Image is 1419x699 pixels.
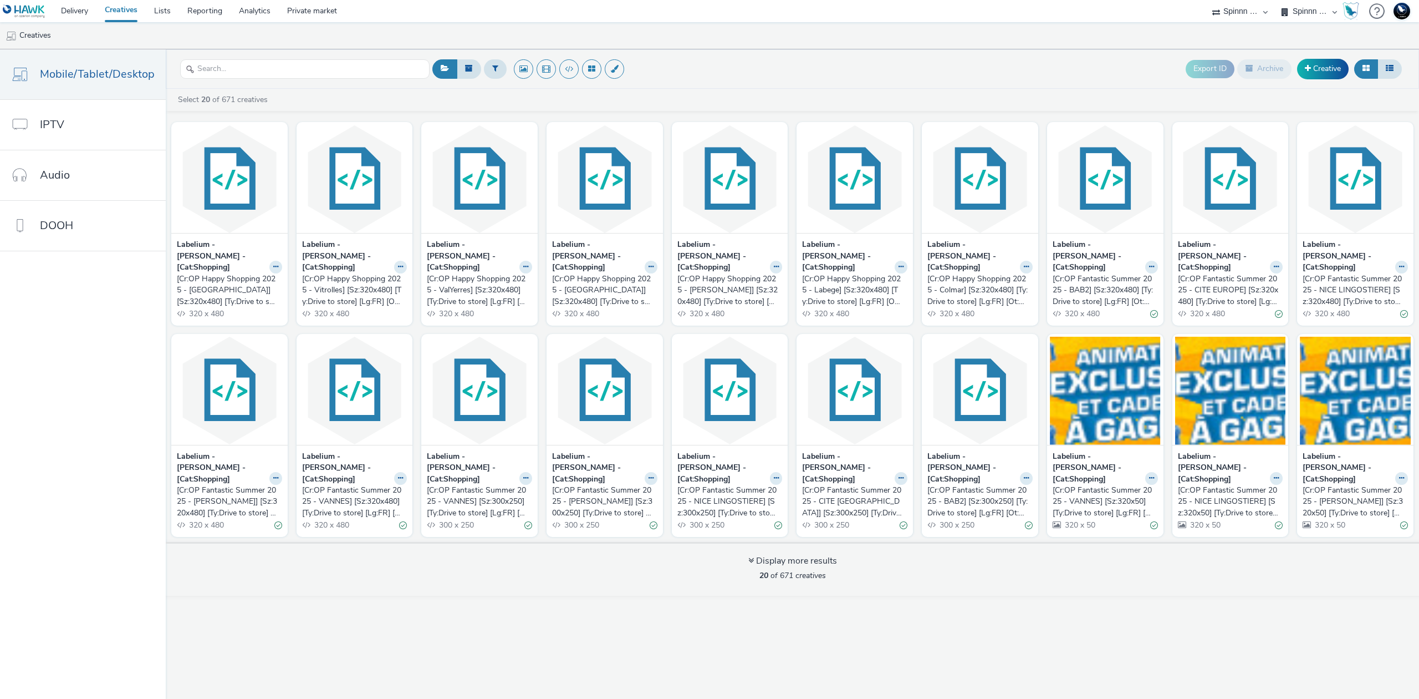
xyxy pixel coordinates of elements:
a: [Cr:OP Fantastic Summer 2025 - [PERSON_NAME]] [Sz:300x250] [Ty:Drive to store] [Lg:FR] [Ot:V1] [552,485,657,519]
strong: Labelium - [PERSON_NAME] - [Cat:Shopping] [927,451,1017,485]
div: Valid [1275,308,1283,320]
strong: Labelium - [PERSON_NAME] - [Cat:Shopping] [1178,451,1268,485]
strong: 20 [201,94,210,105]
div: [Cr:OP Fantastic Summer 2025 - CITE [GEOGRAPHIC_DATA]] [Sz:300x250] [Ty:Drive to store] [Lg:FR] [... [802,485,903,519]
img: [Cr:OP Fantastic Summer 2025 - CLAIRA SALANCA] [Sz:300x250] [Ty:Drive to store] [Lg:FR] [Ot:V1] v... [549,337,660,445]
a: [Cr:OP Fantastic Summer 2025 - [PERSON_NAME]] [Sz:320x50] [Ty:Drive to store] [Lg:FR] [Ot:V2] [1303,485,1408,519]
span: 320 x 480 [938,308,974,319]
span: 320 x 480 [1064,308,1100,319]
img: [Cr:OP Happy Shopping 2025 - ValYerres] [Sz:320x480] [Ty:Drive to store] [Lg:FR] [Ot:V2] visual [424,125,535,233]
span: 320 x 480 [813,308,849,319]
button: Table [1377,59,1402,78]
div: [Cr:OP Fantastic Summer 2025 - [PERSON_NAME]] [Sz:300x250] [Ty:Drive to store] [Lg:FR] [Ot:V1] [552,485,653,519]
strong: Labelium - [PERSON_NAME] - [Cat:Shopping] [802,239,892,273]
span: 320 x 50 [1064,520,1095,530]
img: [Cr:OP Fantastic Summer 2025 - CLAIRA SALANCA] [Sz:320x480] [Ty:Drive to store] [Lg:FR] [Ot:V1] v... [174,337,285,445]
img: [Cr:OP Fantastic Summer 2025 - CITE EUROPE] [Sz:320x480] [Ty:Drive to store] [Lg:FR] [Ot:V2] visual [1175,125,1286,233]
div: Valid [1150,520,1158,531]
a: [Cr:OP Happy Shopping 2025 - [GEOGRAPHIC_DATA]] [Sz:320x480] [Ty:Drive to store] [Lg:FR] [Ot:V2] [552,273,657,307]
span: 320 x 480 [188,308,224,319]
span: 320 x 480 [1314,308,1350,319]
div: [Cr:OP Happy Shopping 2025 - Labege] [Sz:320x480] [Ty:Drive to store] [Lg:FR] [Ot:V2] [802,273,903,307]
button: Archive [1237,59,1292,78]
strong: Labelium - [PERSON_NAME] - [Cat:Shopping] [802,451,892,485]
span: 300 x 250 [438,520,474,530]
img: [Cr:OP Happy Shopping 2025 - Vitrolles] [Sz:320x480] [Ty:Drive to store] [Lg:FR] [Ot:V2] visual [299,125,410,233]
strong: Labelium - [PERSON_NAME] - [Cat:Shopping] [927,239,1017,273]
div: [Cr:OP Fantastic Summer 2025 - BAB2] [Sz:300x250] [Ty:Drive to store] [Lg:FR] [Ot:V2] [927,485,1028,519]
div: [Cr:OP Fantastic Summer 2025 - BAB2] [Sz:320x480] [Ty:Drive to store] [Lg:FR] [Ot:V2] [1053,273,1153,307]
span: 320 x 50 [1189,520,1221,530]
strong: Labelium - [PERSON_NAME] - [Cat:Shopping] [552,239,642,273]
strong: Labelium - [PERSON_NAME] - [Cat:Shopping] [1303,451,1392,485]
img: mobile [6,31,17,42]
div: Display more results [748,555,837,568]
img: [Cr:OP Fantastic Summer 2025 - NICE LINGOSTIERE] [Sz:320x50] [Ty:Drive to store] [Lg:FR] [Ot:V2] ... [1175,337,1286,445]
div: [Cr:OP Fantastic Summer 2025 - [PERSON_NAME]] [Sz:320x50] [Ty:Drive to store] [Lg:FR] [Ot:V2] [1303,485,1403,519]
img: [Cr:OP Fantastic Summer 2025 - NICE LINGOSTIERE] [Sz:300x250] [Ty:Drive to store] [Lg:FR] [Ot:V2]... [675,337,785,445]
strong: Labelium - [PERSON_NAME] - [Cat:Shopping] [177,239,267,273]
div: Valid [1275,520,1283,531]
a: [Cr:OP Happy Shopping 2025 - Colmar] [Sz:320x480] [Ty:Drive to store] [Lg:FR] [Ot:V2] [927,273,1033,307]
div: Valid [274,520,282,531]
div: Valid [399,520,407,531]
div: [Cr:OP Happy Shopping 2025 - [GEOGRAPHIC_DATA]] [Sz:320x480] [Ty:Drive to store] [Lg:FR] [Ot:V2] [177,273,278,307]
a: [Cr:OP Happy Shopping 2025 - [GEOGRAPHIC_DATA]] [Sz:320x480] [Ty:Drive to store] [Lg:FR] [Ot:V2] [177,273,282,307]
img: [Cr:OP Fantastic Summer 2025 - CLAIRA SALANCA] [Sz:320x50] [Ty:Drive to store] [Lg:FR] [Ot:V2] vi... [1300,337,1411,445]
a: [Cr:OP Fantastic Summer 2025 - NICE LINGOSTIERE] [Sz:300x250] [Ty:Drive to store] [Lg:FR] [Ot:V2] [677,485,783,519]
strong: Labelium - [PERSON_NAME] - [Cat:Shopping] [677,451,767,485]
img: [Cr:OP Fantastic Summer 2025 - CITE EUROPE] [Sz:300x250] [Ty:Drive to store] [Lg:FR] [Ot:V2] visual [799,337,910,445]
span: 300 x 250 [938,520,974,530]
span: 320 x 50 [1314,520,1345,530]
span: Audio [40,167,70,183]
span: 320 x 480 [313,520,349,530]
div: [Cr:OP Happy Shopping 2025 - Colmar] [Sz:320x480] [Ty:Drive to store] [Lg:FR] [Ot:V2] [927,273,1028,307]
img: [Cr:OP Fantastic Summer 2025 - VANNES] [Sz:300x250] [Ty:Drive to store] [Lg:FR] [Ot:V2] visual [424,337,535,445]
img: [Cr:OP Happy Shopping 2025 - Strasbourg] [Sz:320x480] [Ty:Drive to store] [Lg:FR] [Ot:V2] visual [549,125,660,233]
strong: Labelium - [PERSON_NAME] - [Cat:Shopping] [677,239,767,273]
a: [Cr:OP Fantastic Summer 2025 - VANNES] [Sz:300x250] [Ty:Drive to store] [Lg:FR] [Ot:V2] [427,485,532,519]
div: [Cr:OP Happy Shopping 2025 - [GEOGRAPHIC_DATA]] [Sz:320x480] [Ty:Drive to store] [Lg:FR] [Ot:V2] [552,273,653,307]
img: Support Hawk [1394,3,1410,19]
span: 320 x 480 [563,308,599,319]
img: [Cr:OP Happy Shopping 2025 - Labege] [Sz:320x480] [Ty:Drive to store] [Lg:FR] [Ot:V2] visual [799,125,910,233]
div: [Cr:OP Fantastic Summer 2025 - NICE LINGOSTIERE] [Sz:320x50] [Ty:Drive to store] [Lg:FR] [Ot:V2] [1178,485,1279,519]
strong: Labelium - [PERSON_NAME] - [Cat:Shopping] [302,239,392,273]
a: Hawk Academy [1343,2,1364,20]
img: Hawk Academy [1343,2,1359,20]
a: [Cr:OP Fantastic Summer 2025 - BAB2] [Sz:320x480] [Ty:Drive to store] [Lg:FR] [Ot:V2] [1053,273,1158,307]
div: Valid [1150,308,1158,320]
a: [Cr:OP Fantastic Summer 2025 - NICE LINGOSTIERE] [Sz:320x480] [Ty:Drive to store] [Lg:FR] [Ot:V2] [1303,273,1408,307]
button: Export ID [1186,60,1234,78]
input: Search... [180,59,430,79]
div: [Cr:OP Happy Shopping 2025 - Vitrolles] [Sz:320x480] [Ty:Drive to store] [Lg:FR] [Ot:V2] [302,273,403,307]
span: 300 x 250 [563,520,599,530]
strong: Labelium - [PERSON_NAME] - [Cat:Shopping] [1303,239,1392,273]
strong: Labelium - [PERSON_NAME] - [Cat:Shopping] [1053,239,1142,273]
a: [Cr:OP Happy Shopping 2025 - [PERSON_NAME]] [Sz:320x480] [Ty:Drive to store] [Lg:FR] [Ot:V2] [677,273,783,307]
div: Valid [650,520,657,531]
img: [Cr:OP Fantastic Summer 2025 - VANNES] [Sz:320x50] [Ty:Drive to store] [Lg:FR] [Ot:V2] visual [1050,337,1161,445]
span: Mobile/Tablet/Desktop [40,66,155,82]
strong: Labelium - [PERSON_NAME] - [Cat:Shopping] [427,239,517,273]
div: Valid [1400,520,1408,531]
div: [Cr:OP Fantastic Summer 2025 - NICE LINGOSTIERE] [Sz:300x250] [Ty:Drive to store] [Lg:FR] [Ot:V2] [677,485,778,519]
strong: Labelium - [PERSON_NAME] - [Cat:Shopping] [177,451,267,485]
strong: Labelium - [PERSON_NAME] - [Cat:Shopping] [1053,451,1142,485]
div: [Cr:OP Fantastic Summer 2025 - [PERSON_NAME]] [Sz:320x480] [Ty:Drive to store] [Lg:FR] [Ot:V1] [177,485,278,519]
span: 320 x 480 [1189,308,1225,319]
div: Valid [900,520,907,531]
div: Valid [1400,308,1408,320]
a: [Cr:OP Happy Shopping 2025 - Vitrolles] [Sz:320x480] [Ty:Drive to store] [Lg:FR] [Ot:V2] [302,273,407,307]
div: [Cr:OP Fantastic Summer 2025 - VANNES] [Sz:300x250] [Ty:Drive to store] [Lg:FR] [Ot:V2] [427,485,528,519]
strong: Labelium - [PERSON_NAME] - [Cat:Shopping] [302,451,392,485]
a: Select of 671 creatives [177,94,272,105]
span: 300 x 250 [813,520,849,530]
img: [Cr:OP Fantastic Summer 2025 - BAB2] [Sz:320x480] [Ty:Drive to store] [Lg:FR] [Ot:V2] visual [1050,125,1161,233]
div: Valid [774,520,782,531]
div: [Cr:OP Happy Shopping 2025 - ValYerres] [Sz:320x480] [Ty:Drive to store] [Lg:FR] [Ot:V2] [427,273,528,307]
a: [Cr:OP Fantastic Summer 2025 - CITE EUROPE] [Sz:320x480] [Ty:Drive to store] [Lg:FR] [Ot:V2] [1178,273,1283,307]
strong: Labelium - [PERSON_NAME] - [Cat:Shopping] [552,451,642,485]
div: Valid [1025,520,1033,531]
img: [Cr:OP Fantastic Summer 2025 - NICE LINGOSTIERE] [Sz:320x480] [Ty:Drive to store] [Lg:FR] [Ot:V2]... [1300,125,1411,233]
